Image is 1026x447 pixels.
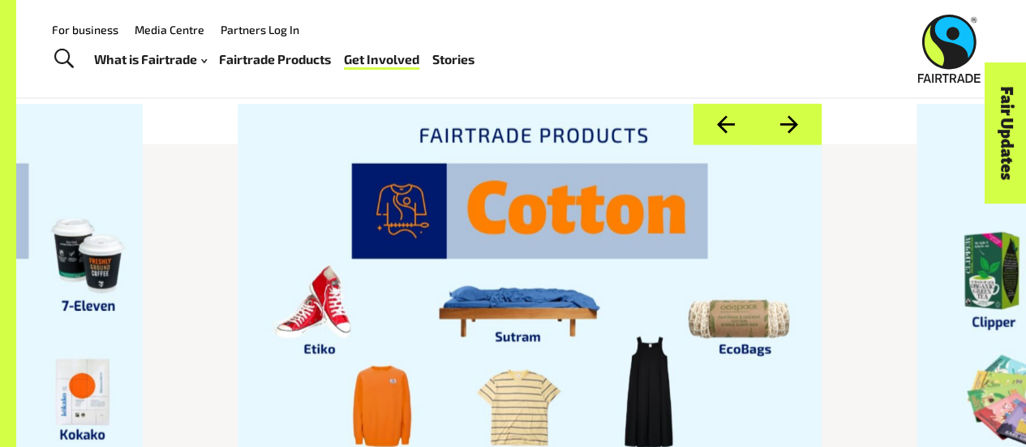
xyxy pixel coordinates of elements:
[221,23,299,37] a: Partners Log In
[344,48,419,71] a: Get Involved
[693,104,758,145] button: Previous
[219,48,331,71] a: Fairtrade Products
[757,104,821,145] button: Next
[918,15,981,83] img: Fairtrade Australia New Zealand logo
[94,48,207,71] a: What is Fairtrade
[44,39,84,80] a: Toggle Search
[432,48,474,71] a: Stories
[135,23,204,37] a: Media Centre
[52,23,118,37] a: For business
